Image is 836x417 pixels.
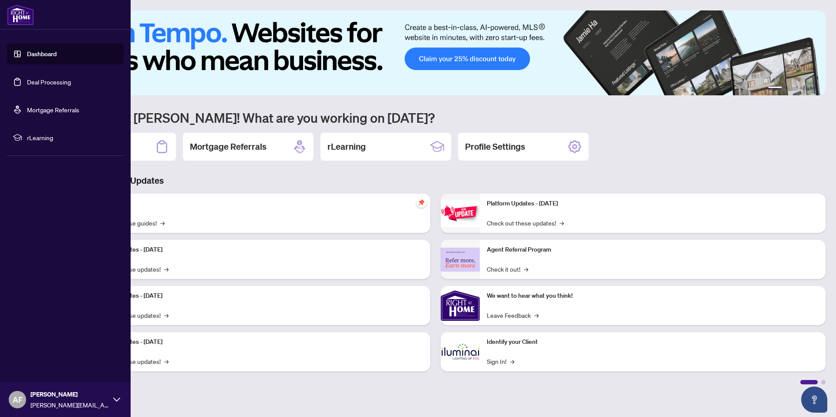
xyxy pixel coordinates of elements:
[45,175,826,187] h3: Brokerage & Industry Updates
[487,337,819,347] p: Identify your Client
[801,387,827,413] button: Open asap
[91,291,423,301] p: Platform Updates - [DATE]
[416,197,427,208] span: pushpin
[487,310,539,320] a: Leave Feedback→
[30,400,109,410] span: [PERSON_NAME][EMAIL_ADDRESS][PERSON_NAME][DOMAIN_NAME]
[487,291,819,301] p: We want to hear what you think!
[510,356,514,366] span: →
[799,87,803,90] button: 4
[768,87,782,90] button: 1
[813,87,817,90] button: 6
[91,245,423,255] p: Platform Updates - [DATE]
[560,218,564,228] span: →
[441,332,480,371] img: Identify your Client
[487,245,819,255] p: Agent Referral Program
[164,310,169,320] span: →
[30,390,109,399] span: [PERSON_NAME]
[806,87,810,90] button: 5
[45,10,826,95] img: Slide 0
[164,356,169,366] span: →
[487,199,819,208] p: Platform Updates - [DATE]
[7,4,34,25] img: logo
[27,106,79,114] a: Mortgage Referrals
[91,199,423,208] p: Self-Help
[190,141,266,153] h2: Mortgage Referrals
[441,200,480,227] img: Platform Updates - June 23, 2025
[327,141,366,153] h2: rLearning
[487,356,514,366] a: Sign In!→
[465,141,525,153] h2: Profile Settings
[785,87,789,90] button: 2
[27,50,57,58] a: Dashboard
[534,310,539,320] span: →
[487,264,528,274] a: Check it out!→
[487,218,564,228] a: Check out these updates!→
[524,264,528,274] span: →
[441,286,480,325] img: We want to hear what you think!
[441,248,480,272] img: Agent Referral Program
[164,264,169,274] span: →
[13,393,23,406] span: AF
[45,109,826,126] h1: Welcome back [PERSON_NAME]! What are you working on [DATE]?
[27,78,71,86] a: Deal Processing
[27,133,118,142] span: rLearning
[91,337,423,347] p: Platform Updates - [DATE]
[160,218,165,228] span: →
[792,87,796,90] button: 3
